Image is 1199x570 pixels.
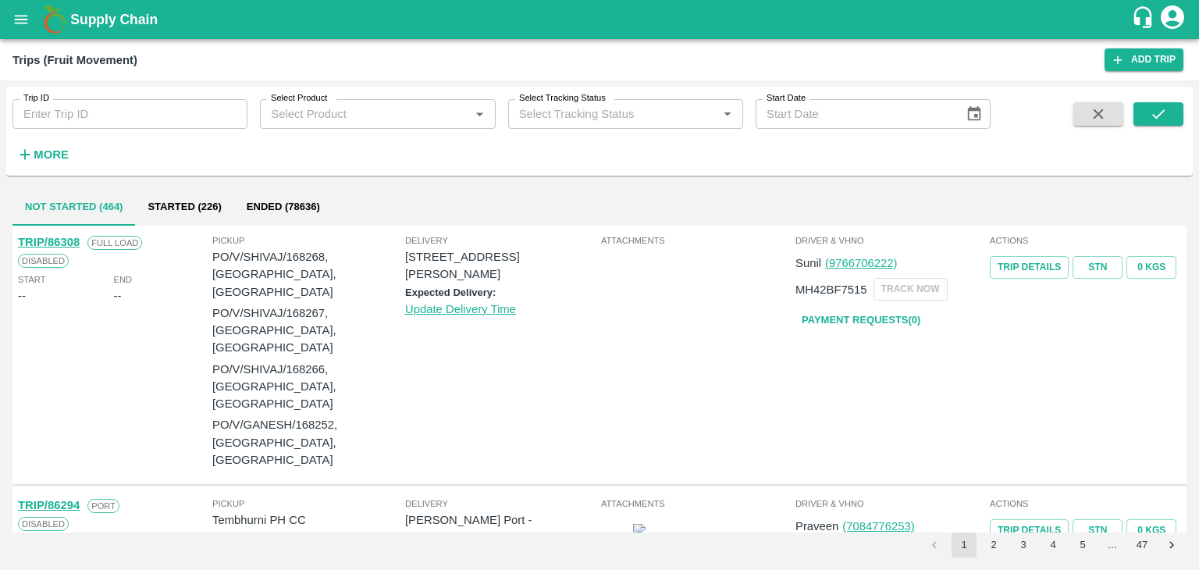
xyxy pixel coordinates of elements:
[405,497,598,511] span: Delivery
[34,148,69,161] strong: More
[1130,533,1155,558] button: Go to page 47
[18,236,80,248] a: TRIP/86308
[1070,533,1095,558] button: Go to page 5
[756,99,953,129] input: Start Date
[1126,256,1176,279] button: 0 Kgs
[981,533,1006,558] button: Go to page 2
[212,511,405,529] p: Tembhurni PH CC
[795,307,927,334] a: Payment Requests(0)
[87,499,119,513] span: Port
[825,257,897,269] a: (9766706222)
[135,188,233,226] button: Started (226)
[212,233,405,248] span: Pickup
[990,256,1069,279] a: Trip Details
[212,248,405,301] p: PO/V/SHIVAJ/168268, [GEOGRAPHIC_DATA], [GEOGRAPHIC_DATA]
[18,273,45,287] span: Start
[990,497,1181,511] span: Actions
[18,287,26,305] div: --
[114,287,122,305] div: --
[767,92,806,105] label: Start Date
[1073,256,1123,279] a: STN
[513,104,692,124] input: Select Tracking Status
[795,497,987,511] span: Driver & VHNo
[717,104,738,124] button: Open
[18,517,69,531] span: Disabled
[234,188,333,226] button: Ended (78636)
[519,92,606,105] label: Select Tracking Status
[12,188,135,226] button: Not Started (464)
[405,248,598,283] p: [STREET_ADDRESS][PERSON_NAME]
[87,236,142,250] span: Full Load
[12,50,137,70] div: Trips (Fruit Movement)
[1159,533,1184,558] button: Go to next page
[405,511,598,547] p: [PERSON_NAME] Port - [GEOGRAPHIC_DATA]
[469,104,489,124] button: Open
[212,497,405,511] span: Pickup
[3,2,39,37] button: open drawer
[1100,538,1125,553] div: …
[405,233,598,248] span: Delivery
[39,4,70,35] img: logo
[271,92,327,105] label: Select Product
[1158,3,1187,36] div: account of current user
[1073,519,1123,542] a: STN
[12,141,73,168] button: More
[212,305,405,357] p: PO/V/SHIVAJ/168267, [GEOGRAPHIC_DATA], [GEOGRAPHIC_DATA]
[1011,533,1036,558] button: Go to page 3
[990,233,1181,248] span: Actions
[959,99,989,129] button: Choose date
[1131,5,1158,34] div: customer-support
[1105,48,1183,71] a: Add Trip
[405,303,516,315] a: Update Delivery Time
[1126,519,1176,542] button: 0 Kgs
[70,12,158,27] b: Supply Chain
[952,533,977,558] button: page 1
[795,233,987,248] span: Driver & VHNo
[70,9,1131,30] a: Supply Chain
[114,273,133,287] span: End
[795,257,821,269] span: Sunil
[920,533,1187,558] nav: pagination navigation
[18,499,80,511] a: TRIP/86294
[1041,533,1066,558] button: Go to page 4
[990,519,1069,542] a: Trip Details
[212,416,405,468] p: PO/V/GANESH/168252, [GEOGRAPHIC_DATA], [GEOGRAPHIC_DATA]
[18,254,69,268] span: Disabled
[212,361,405,413] p: PO/V/SHIVAJ/168266, [GEOGRAPHIC_DATA], [GEOGRAPHIC_DATA]
[842,520,914,533] a: (7084776253)
[795,520,838,533] span: Praveen
[601,497,792,511] span: Attachments
[405,287,496,298] label: Expected Delivery:
[12,99,247,129] input: Enter Trip ID
[23,92,49,105] label: Trip ID
[265,104,464,124] input: Select Product
[795,281,867,298] p: MH42BF7515
[601,233,792,248] span: Attachments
